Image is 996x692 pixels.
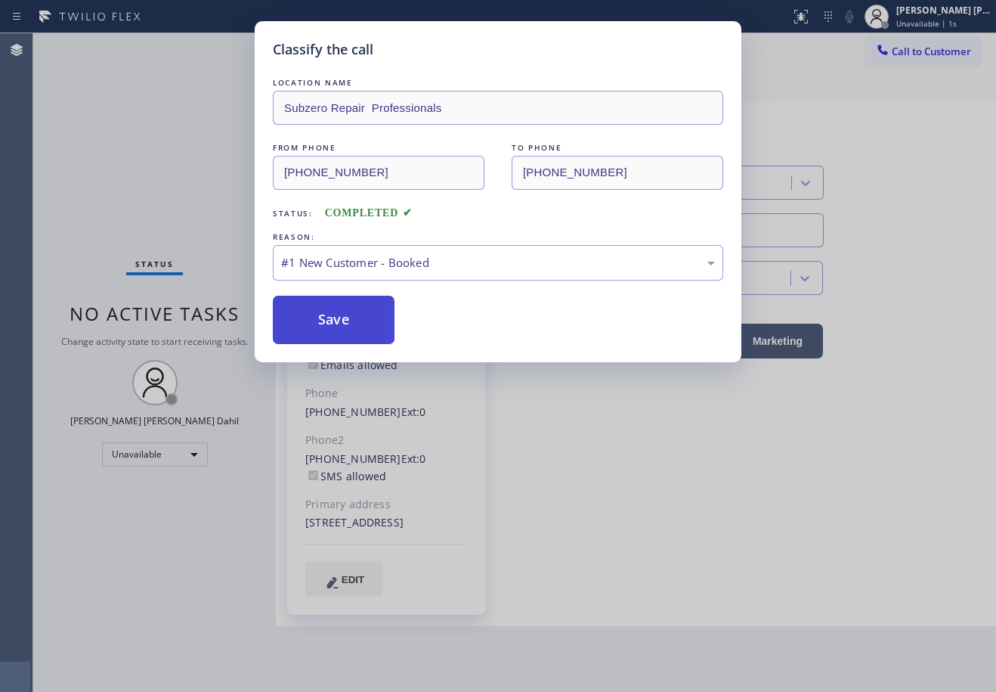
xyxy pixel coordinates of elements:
[512,140,723,156] div: TO PHONE
[325,207,413,219] span: COMPLETED
[273,296,394,344] button: Save
[273,140,484,156] div: FROM PHONE
[273,156,484,190] input: From phone
[273,229,723,245] div: REASON:
[273,208,313,219] span: Status:
[273,75,723,91] div: LOCATION NAME
[281,254,715,272] div: #1 New Customer - Booked
[512,156,723,190] input: To phone
[273,39,373,60] h5: Classify the call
